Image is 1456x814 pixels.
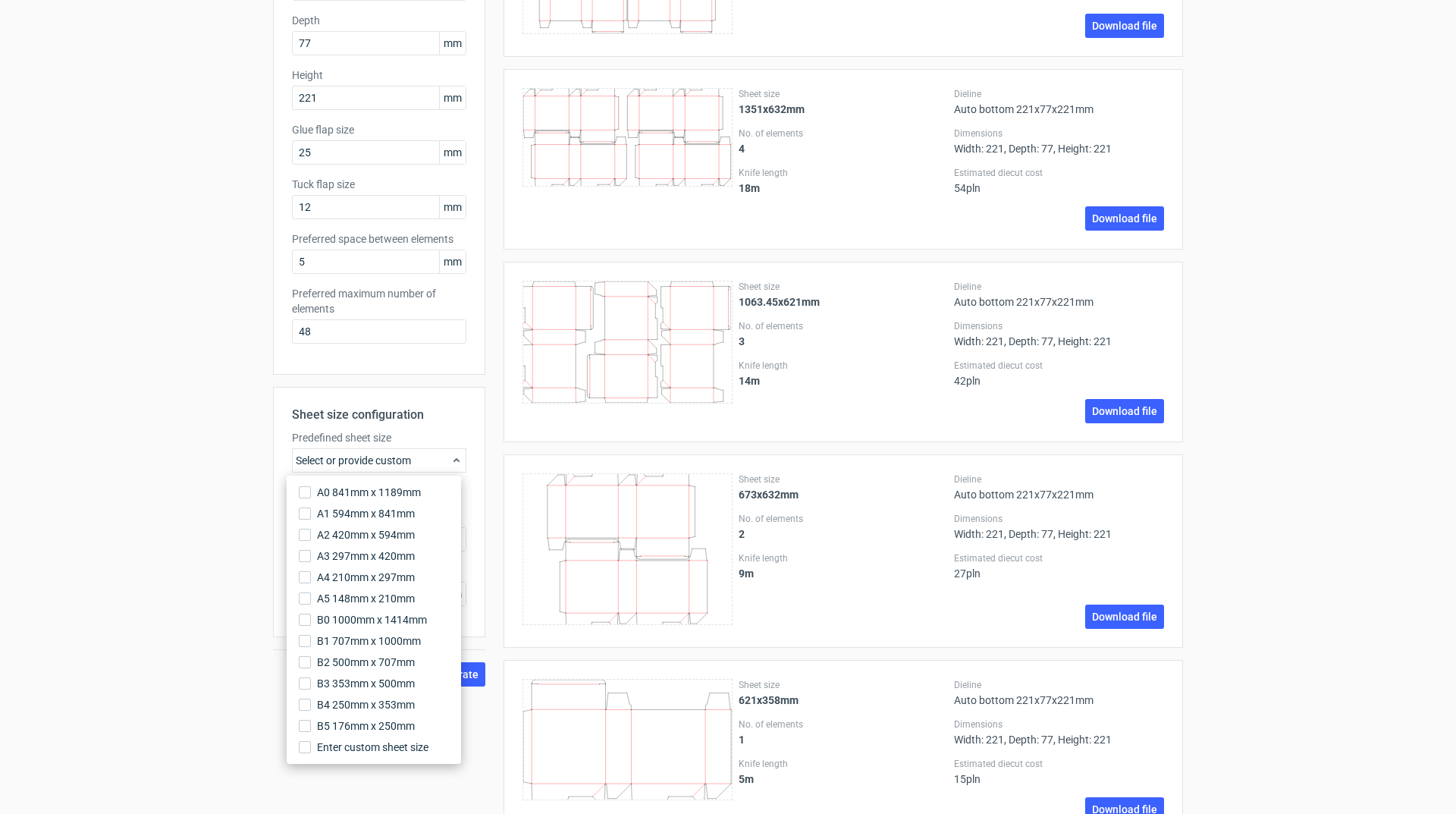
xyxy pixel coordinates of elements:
span: B1 707mm x 1000mm [317,633,421,649]
span: mm [439,32,466,55]
strong: 18 m [739,182,760,194]
label: Height [292,68,466,83]
label: No. of elements [739,513,949,525]
label: Sheet size [739,281,949,293]
a: Download file [1085,206,1164,231]
div: 27 pln [954,552,1164,580]
span: A1 594mm x 841mm [317,506,415,521]
div: Auto bottom 221x77x221mm [954,281,1164,308]
label: Knife length [739,552,949,564]
span: A2 420mm x 594mm [317,527,415,542]
label: Sheet size [739,88,949,100]
strong: 3 [739,335,745,347]
div: Width: 221, Depth: 77, Height: 221 [954,320,1164,347]
div: Auto bottom 221x77x221mm [954,88,1164,115]
strong: 1 [739,734,745,746]
a: Download file [1085,14,1164,38]
label: Estimated diecut cost [954,758,1164,770]
span: mm [439,250,466,273]
div: Auto bottom 221x77x221mm [954,473,1164,501]
span: A3 297mm x 420mm [317,548,415,564]
span: Enter custom sheet size [317,740,428,755]
label: No. of elements [739,718,949,731]
div: Width: 221, Depth: 77, Height: 221 [954,513,1164,540]
span: B5 176mm x 250mm [317,718,415,734]
label: Tuck flap size [292,177,466,192]
label: Dieline [954,679,1164,691]
label: Dimensions [954,513,1164,525]
div: Select or provide custom [292,448,466,473]
div: 15 pln [954,758,1164,785]
label: No. of elements [739,320,949,332]
label: Estimated diecut cost [954,360,1164,372]
label: Sheet size [739,679,949,691]
label: Dimensions [954,127,1164,140]
span: A0 841mm x 1189mm [317,485,421,500]
label: Preferred maximum number of elements [292,286,466,316]
label: Dieline [954,281,1164,293]
span: B3 353mm x 500mm [317,676,415,691]
a: Download file [1085,605,1164,629]
label: Preferred space between elements [292,231,466,247]
label: Predefined sheet size [292,430,466,445]
strong: 2 [739,528,745,540]
label: Sheet size [739,473,949,486]
strong: 1351x632mm [739,103,805,115]
label: Knife length [739,360,949,372]
div: Width: 221, Depth: 77, Height: 221 [954,718,1164,746]
span: mm [439,141,466,164]
div: Width: 221, Depth: 77, Height: 221 [954,127,1164,155]
strong: 4 [739,143,745,155]
label: Dimensions [954,320,1164,332]
label: Glue flap size [292,122,466,137]
strong: 1063.45x621mm [739,296,820,308]
label: Depth [292,13,466,28]
div: 42 pln [954,360,1164,387]
h2: Sheet size configuration [292,406,466,424]
label: Dimensions [954,718,1164,731]
strong: 673x632mm [739,489,799,501]
label: No. of elements [739,127,949,140]
label: Knife length [739,167,949,179]
span: A4 210mm x 297mm [317,570,415,585]
strong: 5 m [739,773,754,785]
span: B0 1000mm x 1414mm [317,612,427,627]
div: Auto bottom 221x77x221mm [954,679,1164,706]
label: Dieline [954,473,1164,486]
div: 54 pln [954,167,1164,194]
span: A5 148mm x 210mm [317,591,415,606]
strong: 621x358mm [739,694,799,706]
label: Estimated diecut cost [954,167,1164,179]
label: Knife length [739,758,949,770]
span: mm [439,196,466,218]
strong: 14 m [739,375,760,387]
strong: 9 m [739,567,754,580]
span: B2 500mm x 707mm [317,655,415,670]
span: B4 250mm x 353mm [317,697,415,712]
label: Estimated diecut cost [954,552,1164,564]
label: Dieline [954,88,1164,100]
a: Download file [1085,399,1164,423]
span: mm [439,86,466,109]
